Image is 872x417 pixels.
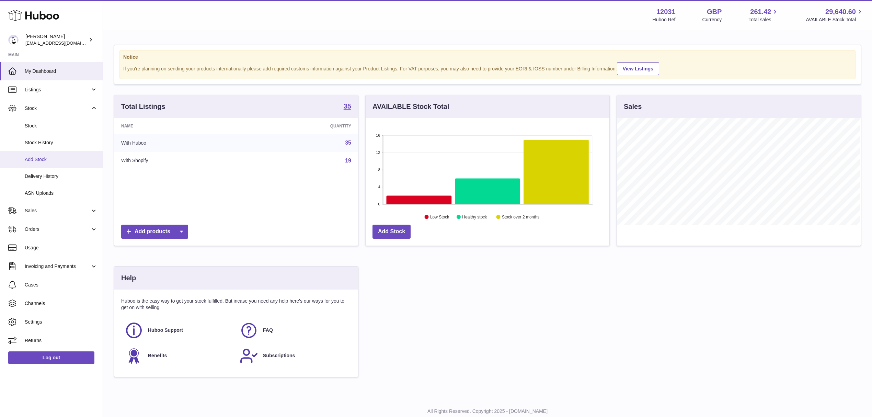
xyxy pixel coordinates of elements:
[25,173,97,180] span: Delivery History
[123,61,852,75] div: If you're planning on sending your products internationally please add required customs informati...
[372,102,449,111] h3: AVAILABLE Stock Total
[25,319,97,325] span: Settings
[806,7,864,23] a: 29,640.60 AVAILABLE Stock Total
[344,103,351,110] strong: 35
[125,321,233,340] a: Huboo Support
[25,139,97,146] span: Stock History
[25,337,97,344] span: Returns
[624,102,642,111] h3: Sales
[378,185,380,189] text: 4
[825,7,856,16] span: 29,640.60
[123,54,852,60] strong: Notice
[806,16,864,23] span: AVAILABLE Stock Total
[125,347,233,365] a: Benefits
[25,123,97,129] span: Stock
[376,150,380,155] text: 12
[345,140,351,146] a: 35
[653,16,676,23] div: Huboo Ref
[8,35,19,45] img: internalAdmin-12031@internal.huboo.com
[25,226,90,233] span: Orders
[246,118,358,134] th: Quantity
[25,282,97,288] span: Cases
[748,7,779,23] a: 261.42 Total sales
[707,7,722,16] strong: GBP
[114,134,246,152] td: With Huboo
[25,263,90,270] span: Invoicing and Payments
[702,16,722,23] div: Currency
[240,321,348,340] a: FAQ
[656,7,676,16] strong: 12031
[148,327,183,334] span: Huboo Support
[372,225,411,239] a: Add Stock
[121,102,165,111] h3: Total Listings
[344,103,351,111] a: 35
[378,168,380,172] text: 8
[8,351,94,364] a: Log out
[378,202,380,206] text: 0
[25,40,101,46] span: [EMAIL_ADDRESS][DOMAIN_NAME]
[108,408,867,415] p: All Rights Reserved. Copyright 2025 - [DOMAIN_NAME]
[617,62,659,75] a: View Listings
[148,352,167,359] span: Benefits
[25,207,90,214] span: Sales
[462,215,487,219] text: Healthy stock
[121,273,136,283] h3: Help
[25,245,97,251] span: Usage
[25,87,90,93] span: Listings
[502,215,539,219] text: Stock over 2 months
[25,33,87,46] div: [PERSON_NAME]
[263,352,295,359] span: Subscriptions
[240,347,348,365] a: Subscriptions
[121,225,188,239] a: Add products
[345,158,351,164] a: 19
[748,16,779,23] span: Total sales
[263,327,273,334] span: FAQ
[430,215,449,219] text: Low Stock
[25,105,90,112] span: Stock
[750,7,771,16] span: 261.42
[121,298,351,311] p: Huboo is the easy way to get your stock fulfilled. But incase you need any help here's our ways f...
[25,190,97,196] span: ASN Uploads
[376,133,380,137] text: 16
[25,68,97,75] span: My Dashboard
[114,118,246,134] th: Name
[114,152,246,170] td: With Shopify
[25,156,97,163] span: Add Stock
[25,300,97,307] span: Channels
